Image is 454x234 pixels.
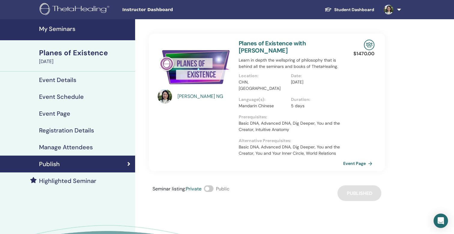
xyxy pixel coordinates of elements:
[122,7,212,13] span: Instructor Dashboard
[291,73,340,79] p: Date :
[39,76,76,84] h4: Event Details
[291,103,340,109] p: 5 days
[239,39,306,54] a: Planes of Existence with [PERSON_NAME]
[320,4,379,15] a: Student Dashboard
[239,57,343,70] p: Learn in depth the wellspring of philosophy that is behind all the seminars and books of ThetaHea...
[35,48,135,65] a: Planes of Existence[DATE]
[216,186,229,192] span: Public
[239,96,287,103] p: Language(s) :
[186,186,201,192] span: Private
[39,48,132,58] div: Planes of Existence
[239,114,343,120] p: Prerequisites :
[291,79,340,85] p: [DATE]
[291,96,340,103] p: Duration :
[40,3,111,17] img: logo.png
[239,103,287,109] p: Mandarin Chinese
[39,160,60,168] h4: Publish
[177,93,233,100] a: [PERSON_NAME] NG
[39,58,132,65] div: [DATE]
[39,93,84,100] h4: Event Schedule
[384,5,393,14] img: default.jpg
[39,110,70,117] h4: Event Page
[158,89,172,104] img: default.jpg
[239,73,287,79] p: Location :
[39,177,96,184] h4: Highlighted Seminar
[364,40,374,50] img: In-Person Seminar
[158,40,232,91] img: Planes of Existence
[239,120,343,133] p: Basic DNA, Advanced DNA, Dig Deeper, You and the Creator, Intuitive Anatomy
[343,159,375,168] a: Event Page
[239,144,343,157] p: Basic DNA, Advanced DNA, Dig Deeper, You and the Creator, You and Your Inner Circle, World Relations
[325,7,332,12] img: graduation-cap-white.svg
[434,214,448,228] div: Open Intercom Messenger
[239,138,343,144] p: Alternative Prerequisites :
[353,50,374,57] p: $ 1470.00
[39,25,132,32] h4: My Seminars
[239,79,287,92] p: CHN, [GEOGRAPHIC_DATA]
[153,186,186,192] span: Seminar listing :
[39,144,93,151] h4: Manage Attendees
[39,127,94,134] h4: Registration Details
